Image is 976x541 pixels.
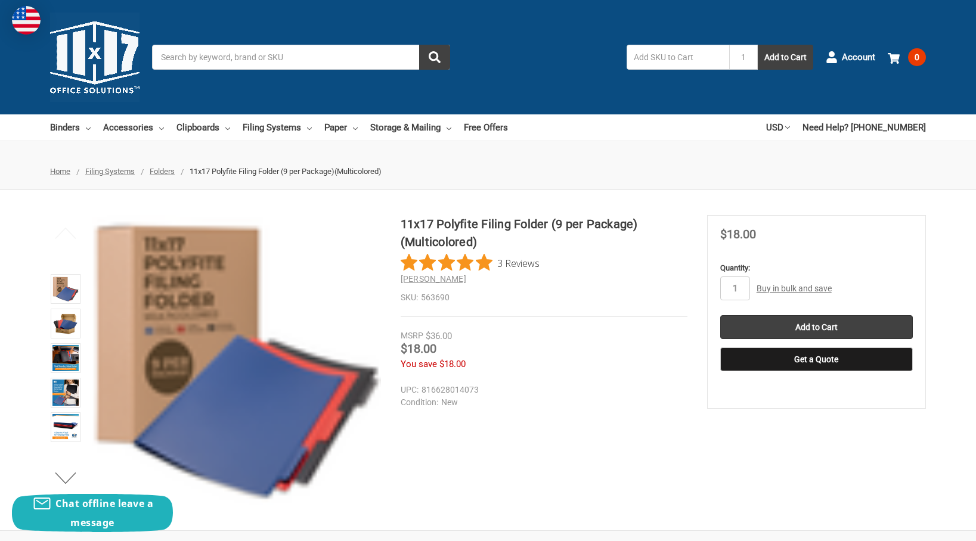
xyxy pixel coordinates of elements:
input: Add to Cart [720,315,913,339]
span: 11x17 Polyfite Filing Folder (9 per Package)(Multicolored) [190,167,382,176]
input: Search by keyword, brand or SKU [152,45,450,70]
a: Binders [50,114,91,141]
a: Storage & Mailing [370,114,451,141]
label: Quantity: [720,262,913,274]
a: Need Help? [PHONE_NUMBER] [803,114,926,141]
span: Chat offline leave a message [55,497,153,529]
dd: 816628014073 [401,384,682,396]
span: You save [401,359,437,369]
button: Previous [48,221,84,245]
img: 11x17.com [50,13,140,102]
span: Account [842,51,875,64]
img: 11x17 Polyfite Filing Folder (9 per Package)(Multicolored) [52,414,79,440]
dt: Condition: [401,396,438,409]
div: MSRP [401,329,423,342]
span: 0 [908,48,926,66]
a: USD [766,114,790,141]
span: 3 Reviews [497,254,540,272]
span: $18.00 [720,227,756,241]
a: Folders [150,167,175,176]
button: Add to Cart [758,45,813,70]
a: [PERSON_NAME] [401,274,466,284]
h1: 11x17 Polyfite Filing Folder (9 per Package)(Multicolored) [401,215,687,251]
a: Paper [324,114,358,141]
dd: 563690 [401,291,687,304]
img: 11x17 Polyfite Filing Folder (9 per Package) (Red, Blue, & Black) [91,215,381,505]
img: 11x17 Polyfite Filing Folder (9 per Package)(Multicolored) [52,310,79,337]
a: Filing Systems [243,114,312,141]
button: Chat offline leave a message [12,494,173,532]
a: 0 [888,42,926,73]
a: Free Offers [464,114,508,141]
button: Next [48,466,84,490]
a: Filing Systems [85,167,135,176]
a: Clipboards [176,114,230,141]
dd: New [401,396,682,409]
img: 11x17 Polyfite Filing Folder (9 per Package)(Multicolored) [52,380,79,406]
span: $18.00 [401,341,436,356]
img: 11”x17” Polyfite Filing Folders (563690) Multi-colored Pack [52,345,79,371]
button: Get a Quote [720,347,913,371]
a: Accessories [103,114,164,141]
a: Home [50,167,70,176]
button: Rated 5 out of 5 stars from 3 reviews. Jump to reviews. [401,254,540,272]
span: $36.00 [426,331,452,341]
dt: UPC: [401,384,419,396]
a: Buy in bulk and save [757,284,832,293]
input: Add SKU to Cart [627,45,729,70]
dt: SKU: [401,291,418,304]
img: duty and tax information for United States [12,6,41,35]
a: Account [826,42,875,73]
span: $18.00 [439,359,466,369]
img: 11x17 Polyfite Filing Folder (9 per Package) (Red, Blue, & Black) [52,276,79,302]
